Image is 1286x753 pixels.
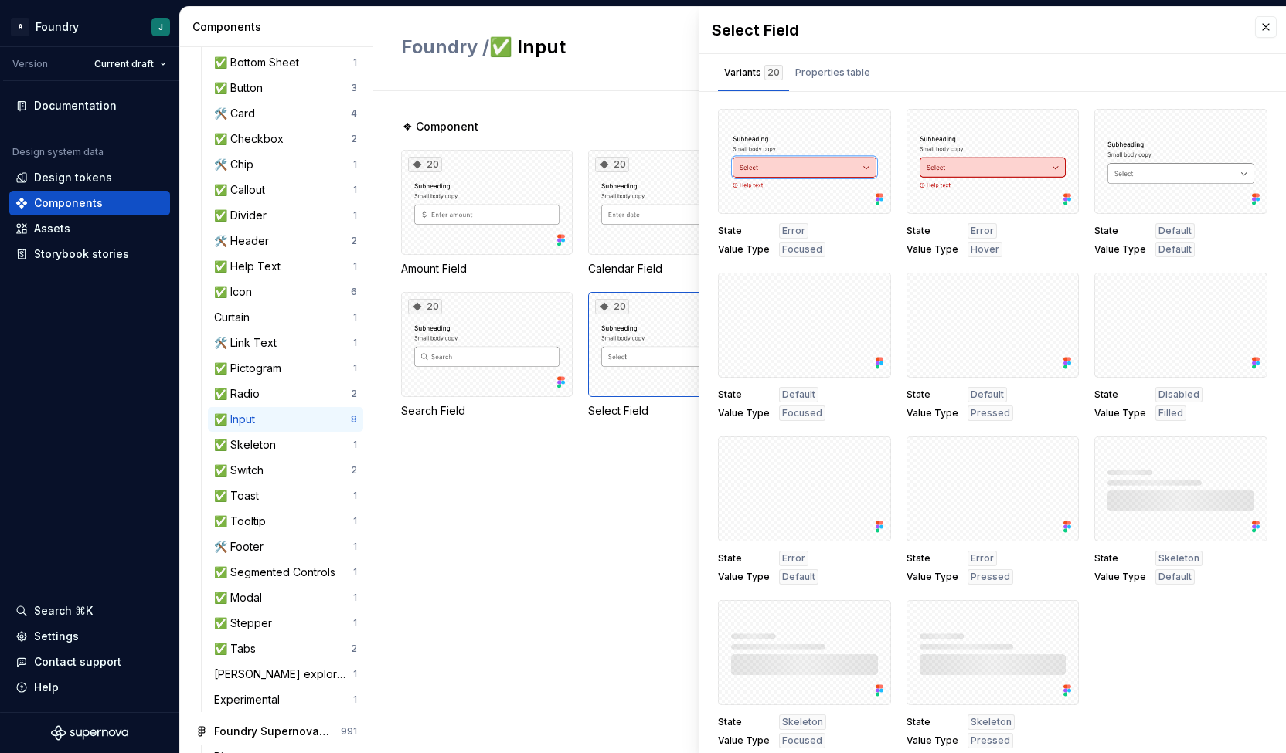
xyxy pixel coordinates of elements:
[3,10,176,43] button: AFoundryJ
[907,225,958,237] span: State
[9,675,170,700] button: Help
[214,284,258,300] div: ✅ Icon
[971,571,1010,583] span: Pressed
[353,209,357,222] div: 1
[1158,388,1199,401] span: Disabled
[214,641,262,656] div: ✅ Tabs
[595,299,629,314] div: 20
[595,157,629,172] div: 20
[718,407,770,419] span: Value Type
[12,58,48,70] div: Version
[401,261,573,276] div: Amount Field
[158,21,163,33] div: J
[403,119,478,134] span: ❖ Component
[353,592,357,604] div: 1
[1094,552,1146,565] span: State
[1158,225,1192,237] span: Default
[1158,571,1192,583] span: Default
[208,407,363,432] a: ✅ Input8
[9,650,170,674] button: Contact support
[782,388,815,401] span: Default
[408,157,442,172] div: 20
[782,552,805,565] span: Error
[214,106,261,121] div: 🛠️ Card
[214,233,275,249] div: 🛠️ Header
[782,243,822,256] span: Focused
[351,82,357,94] div: 3
[208,280,363,304] a: ✅ Icon6
[341,725,357,738] div: 991
[51,725,128,741] a: Supernova Logo
[34,654,121,670] div: Contact support
[214,514,272,529] div: ✅ Tooltip
[208,534,363,559] a: 🛠️ Footer1
[9,165,170,190] a: Design tokens
[718,716,770,728] span: State
[1094,571,1146,583] span: Value Type
[214,386,266,402] div: ✅ Radio
[214,55,305,70] div: ✅ Bottom Sheet
[9,599,170,623] button: Search ⌘K
[214,335,283,351] div: 🛠️ Link Text
[214,590,268,605] div: ✅ Modal
[401,403,573,419] div: Search Field
[34,98,117,114] div: Documentation
[907,716,958,728] span: State
[208,356,363,381] a: ✅ Pictogram1
[208,152,363,177] a: 🛠️ Chip1
[36,19,79,35] div: Foundry
[208,76,363,100] a: ✅ Button3
[351,413,357,426] div: 8
[353,566,357,578] div: 1
[34,629,79,644] div: Settings
[971,734,1010,747] span: Pressed
[214,259,287,274] div: ✅ Help Text
[208,585,363,610] a: ✅ Modal1
[782,407,822,419] span: Focused
[907,571,958,583] span: Value Type
[351,464,357,477] div: 2
[907,243,958,256] span: Value Type
[971,716,1012,728] span: Skeleton
[214,488,265,504] div: ✅ Toast
[214,616,278,631] div: ✅ Stepper
[9,191,170,215] a: Components
[214,310,256,325] div: Curtain
[9,624,170,649] a: Settings
[214,565,342,580] div: ✅ Segmented Controls
[214,182,271,198] div: ✅ Callout
[782,571,815,583] span: Default
[208,203,363,228] a: ✅ Divider1
[408,299,442,314] div: 20
[782,716,823,728] span: Skeleton
[351,388,357,400] div: 2
[588,292,760,419] div: 20Select Field
[1094,243,1146,256] span: Value Type
[718,571,770,583] span: Value Type
[9,93,170,118] a: Documentation
[351,235,357,247] div: 2
[214,724,329,739] div: Foundry Supernova Assets
[34,195,103,211] div: Components
[208,382,363,406] a: ✅ Radio2
[907,552,958,565] span: State
[351,133,357,145] div: 2
[588,261,760,276] div: Calendar Field
[907,734,958,747] span: Value Type
[1094,407,1146,419] span: Value Type
[94,58,154,70] span: Current draft
[214,437,282,453] div: ✅ Skeleton
[34,246,129,262] div: Storybook stories
[401,36,489,58] span: Foundry /
[208,101,363,126] a: 🛠️ Card4
[353,184,357,196] div: 1
[353,260,357,273] div: 1
[353,617,357,629] div: 1
[208,458,363,483] a: ✅ Switch2
[208,229,363,253] a: 🛠️ Header2
[718,388,770,401] span: State
[11,18,29,36] div: A
[9,216,170,241] a: Assets
[214,463,270,478] div: ✅ Switch
[718,734,770,747] span: Value Type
